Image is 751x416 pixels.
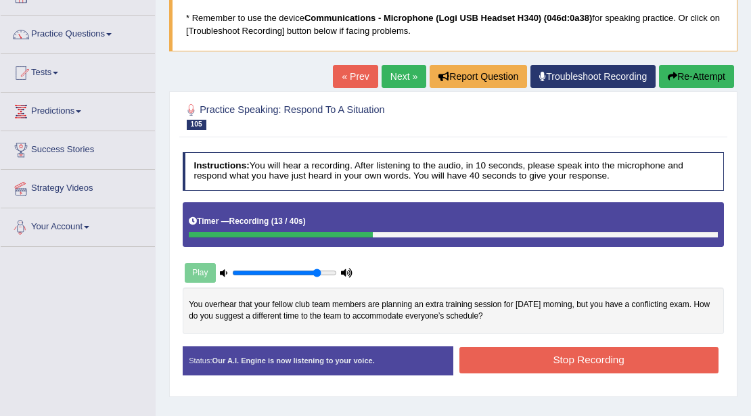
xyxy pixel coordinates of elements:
a: Predictions [1,93,155,126]
a: Your Account [1,208,155,242]
b: Recording [229,216,269,226]
b: Communications - Microphone (Logi USB Headset H340) (046d:0a38) [304,13,592,23]
a: Troubleshoot Recording [530,65,656,88]
span: 105 [187,120,206,130]
a: « Prev [333,65,378,88]
div: You overhear that your fellow club team members are planning an extra training session for [DATE]... [183,287,725,334]
strong: Our A.I. Engine is now listening to your voice. [212,356,375,365]
button: Report Question [430,65,527,88]
b: Instructions: [194,160,249,170]
b: 13 / 40s [274,216,303,226]
a: Practice Questions [1,16,155,49]
b: ( [271,216,274,226]
div: Status: [183,346,453,376]
button: Stop Recording [459,347,719,373]
h5: Timer — [189,217,305,226]
button: Re-Attempt [659,65,734,88]
a: Success Stories [1,131,155,165]
h2: Practice Speaking: Respond To A Situation [183,101,518,130]
b: ) [303,216,306,226]
h4: You will hear a recording. After listening to the audio, in 10 seconds, please speak into the mic... [183,152,725,191]
a: Tests [1,54,155,88]
a: Strategy Videos [1,170,155,204]
a: Next » [382,65,426,88]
